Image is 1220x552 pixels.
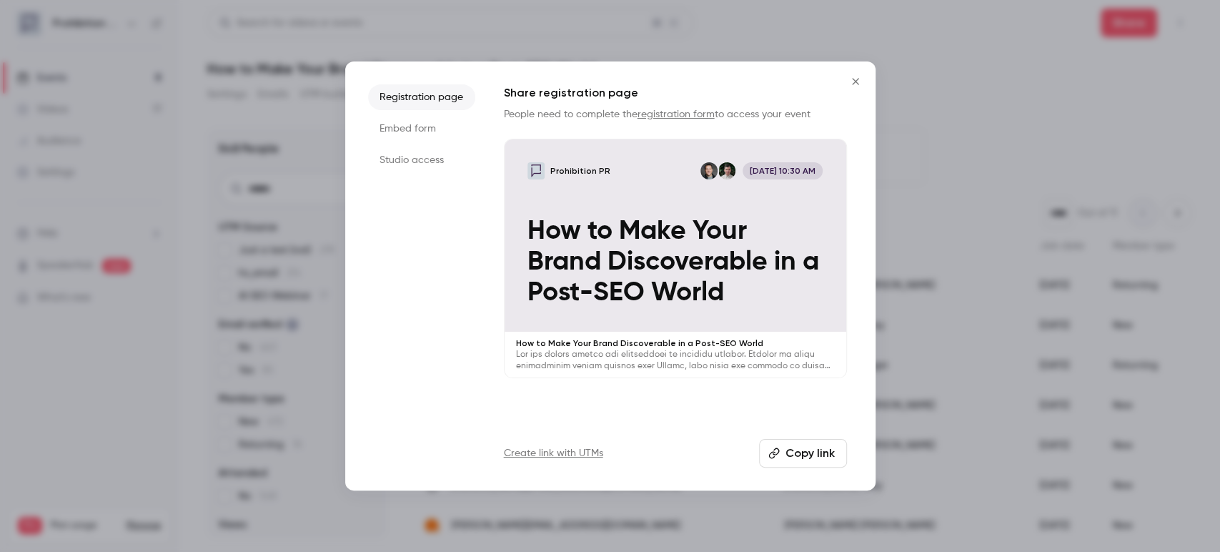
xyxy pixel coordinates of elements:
img: Will Ockenden [718,162,735,179]
li: Registration page [368,84,475,110]
img: How to Make Your Brand Discoverable in a Post-SEO World [527,162,545,179]
p: How to Make Your Brand Discoverable in a Post-SEO World [527,216,823,309]
p: Lor ips dolors ametco adi elitseddoei te incididu utlabor. Etdolor ma aliqu enimadminim veniam qu... [516,349,835,372]
p: Prohibition PR [550,165,610,177]
p: How to Make Your Brand Discoverable in a Post-SEO World [516,337,835,349]
a: How to Make Your Brand Discoverable in a Post-SEO WorldProhibition PRWill OckendenChris Norton[DA... [504,139,847,378]
li: Studio access [368,147,475,173]
a: Create link with UTMs [504,446,603,460]
button: Close [841,67,870,96]
li: Embed form [368,116,475,142]
img: Chris Norton [700,162,718,179]
h1: Share registration page [504,84,847,102]
a: registration form [638,109,715,119]
p: People need to complete the to access your event [504,107,847,122]
button: Copy link [759,439,847,468]
span: [DATE] 10:30 AM [743,162,823,179]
